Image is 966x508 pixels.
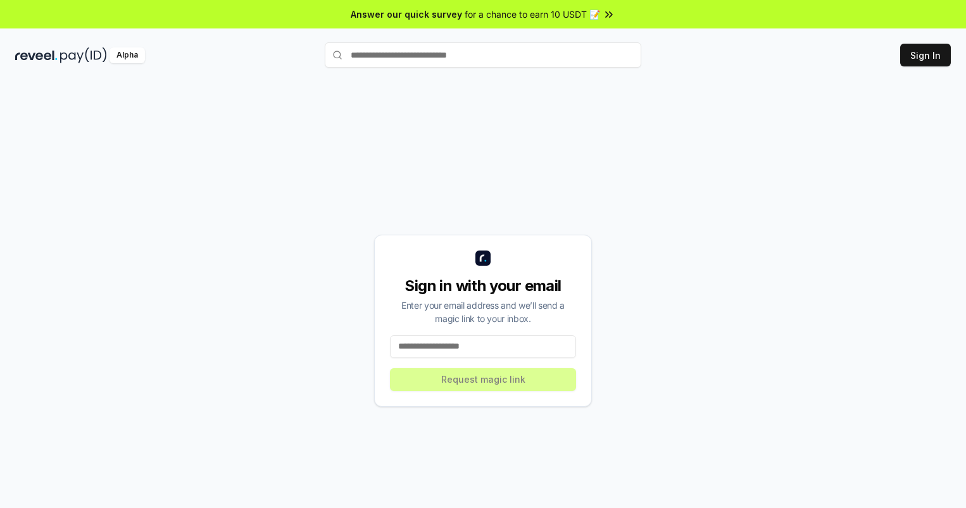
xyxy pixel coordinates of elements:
span: for a chance to earn 10 USDT 📝 [465,8,600,21]
span: Answer our quick survey [351,8,462,21]
div: Sign in with your email [390,276,576,296]
div: Alpha [110,47,145,63]
img: logo_small [475,251,491,266]
div: Enter your email address and we’ll send a magic link to your inbox. [390,299,576,325]
img: pay_id [60,47,107,63]
button: Sign In [900,44,951,66]
img: reveel_dark [15,47,58,63]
